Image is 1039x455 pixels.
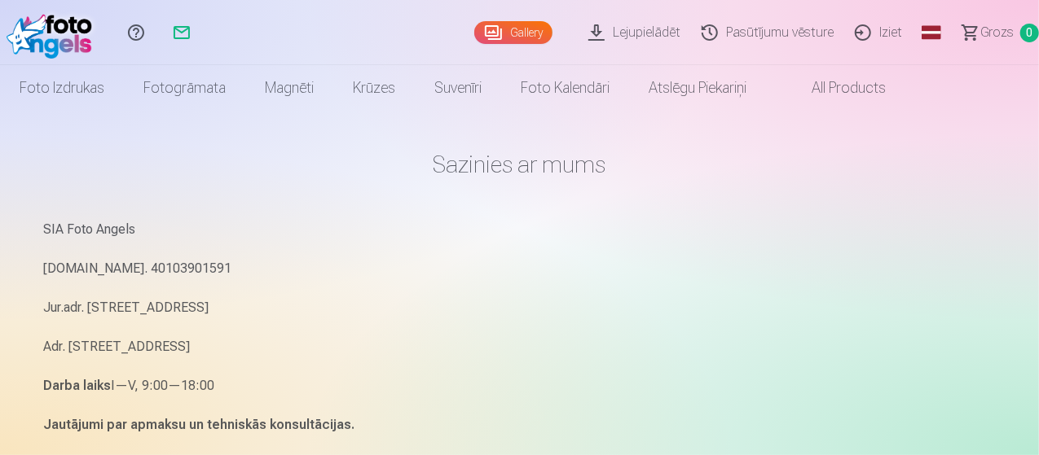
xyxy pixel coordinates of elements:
[501,65,629,111] a: Foto kalendāri
[766,65,905,111] a: All products
[44,257,996,280] p: [DOMAIN_NAME]. 40103901591
[474,21,553,44] a: Gallery
[629,65,766,111] a: Atslēgu piekariņi
[124,65,245,111] a: Fotogrāmata
[44,417,355,432] strong: Jautājumi par apmaksu un tehniskās konsultācijas.
[44,150,996,179] h1: Sazinies ar mums
[44,378,112,393] strong: Darba laiks
[44,296,996,319] p: Jur.adr. [STREET_ADDRESS]
[245,65,333,111] a: Magnēti
[980,23,1014,42] span: Grozs
[7,7,100,59] img: /fa1
[333,65,415,111] a: Krūzes
[415,65,501,111] a: Suvenīri
[44,218,996,241] p: SIA Foto Angels
[44,335,996,358] p: Adr. [STREET_ADDRESS]
[1020,24,1039,42] span: 0
[44,374,996,397] p: I—V, 9:00—18:00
